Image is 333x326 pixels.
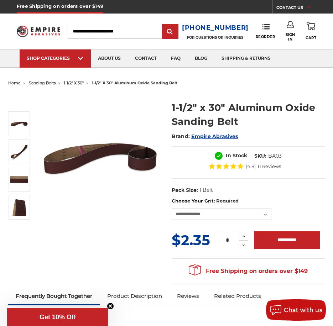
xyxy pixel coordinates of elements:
a: Reorder [256,23,275,39]
a: Reviews [170,288,207,304]
a: shipping & returns [214,49,278,68]
dt: Pack Size: [172,186,198,194]
span: Sign In [285,32,296,42]
span: Free Shipping on orders over $149 [189,264,308,278]
button: Close teaser [107,303,114,310]
div: Get 10% OffClose teaser [7,308,108,326]
dd: 1 Belt [199,186,213,194]
a: about us [91,49,128,68]
span: Get 10% Off [40,314,76,321]
a: CONTACT US [276,4,316,14]
a: home [8,80,21,85]
span: 11 Reviews [257,164,281,169]
a: [PHONE_NUMBER] [182,23,249,33]
input: Submit [163,25,177,39]
h1: 1-1/2" x 30" Aluminum Oxide Sanding Belt [172,101,325,128]
a: sanding belts [29,80,56,85]
img: 1-1/2" x 30" Sanding Belt - Aluminum Oxide [10,115,28,133]
a: faq [164,49,188,68]
img: 1-1/2" x 30" Aluminum Oxide Sanding Belt [10,143,28,161]
span: 1-1/2" x 30" aluminum oxide sanding belt [92,80,177,85]
dd: BA03 [268,152,282,160]
a: Empire Abrasives [191,133,238,140]
img: 1-1/2" x 30" AOX Sanding Belt [10,170,28,188]
img: 1-1/2" x 30" Sanding Belt - Aluminum Oxide [39,97,161,219]
span: $2.35 [172,231,210,249]
a: Cart [306,21,316,41]
a: 1-1/2" x 30" [64,80,84,85]
a: contact [128,49,164,68]
span: Chat with us [284,307,322,314]
dt: SKU: [254,152,266,160]
button: Chat with us [266,299,326,321]
a: Related Products [207,288,269,304]
a: Frequently Bought Together [8,288,100,304]
span: Brand: [172,133,190,140]
small: Required [216,198,239,204]
label: Choose Your Grit: [172,198,325,205]
p: FOR QUESTIONS OR INQUIRIES [182,35,249,40]
span: Cart [306,36,316,40]
img: 1-1/2" x 30" - Aluminum Oxide Sanding Belt [10,198,28,216]
span: In Stock [226,152,247,159]
img: Empire Abrasives [17,23,60,40]
div: SHOP CATEGORIES [27,56,84,61]
a: Product Description [100,288,170,304]
span: (4.8) [246,164,256,169]
a: blog [188,49,214,68]
span: Reorder [256,35,275,39]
